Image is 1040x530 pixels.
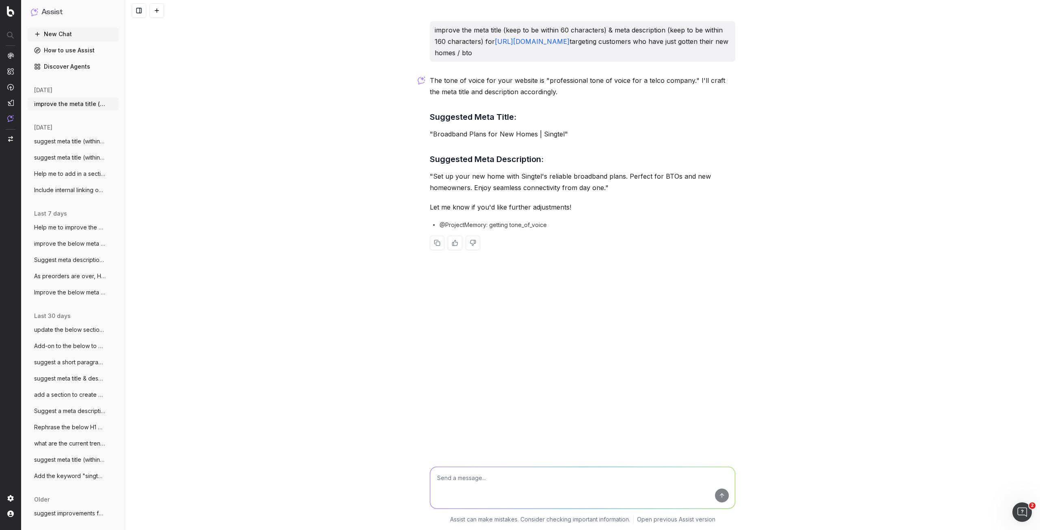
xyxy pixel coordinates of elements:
img: Botify logo [7,6,14,17]
img: Botify assist logo [418,76,425,84]
span: [DATE] [34,123,52,132]
a: [URL][DOMAIN_NAME] [495,37,570,45]
span: Help me to add in a section as the first [34,170,106,178]
button: Add the keyword "singtel" to the below h [28,469,119,482]
span: improve the below meta description: Wa [34,240,106,248]
span: [DATE] [34,86,52,94]
button: suggest a short paragraph where we can a [28,356,119,369]
button: New Chat [28,28,119,41]
button: improve the meta title (keep to be withi [28,97,119,110]
span: last 7 days [34,210,67,218]
button: Include internal linking opportunity to [28,184,119,197]
img: Setting [7,495,14,502]
button: suggest improvements for the below meta [28,507,119,520]
span: Add the keyword "singtel" to the below h [34,472,106,480]
button: improve the below meta description: Wa [28,237,119,250]
p: "Set up your new home with Singtel's reliable broadband plans. Perfect for BTOs and new homeowner... [430,171,735,193]
span: suggest meta title (within 60 characters [34,154,106,162]
p: "Broadband Plans for New Homes | Singtel" [430,128,735,140]
span: Help me to improve the below meta title [34,223,106,231]
img: Assist [31,8,38,16]
span: suggest meta title (within 60 characters [34,456,106,464]
p: The tone of voice for your website is "professional tone of voice for a telco company." I'll craf... [430,75,735,97]
button: Improve the below meta title but keep it [28,286,119,299]
button: Assist [31,6,115,18]
span: what are the current trending keywords f [34,439,106,448]
button: Help me to add in a section as the first [28,167,119,180]
p: improve the meta title (keep to be within 60 characters) & meta description (keep to be within 16... [435,24,730,58]
h1: Assist [41,6,63,18]
button: suggest meta title & description for our [28,372,119,385]
span: Rephrase the below H1 of our marketing p [34,423,106,431]
img: Assist [7,115,14,122]
button: Rephrase the below H1 of our marketing p [28,421,119,434]
h3: Suggested Meta Description: [430,153,735,166]
span: 2 [1029,502,1036,509]
p: Let me know if you'd like further adjustments! [430,201,735,213]
span: Improve the below meta title but keep it [34,288,106,296]
span: Suggest meta description of less than 16 [34,256,106,264]
span: add a section to create an internal link [34,391,106,399]
img: Analytics [7,52,14,59]
button: Add-on to the below to mention latest up [28,340,119,353]
button: suggest meta title (within 60 characters [28,135,119,148]
button: Suggest meta description of less than 16 [28,253,119,266]
button: Help me to improve the below meta title [28,221,119,234]
span: improve the meta title (keep to be withi [34,100,106,108]
a: How to use Assist [28,44,119,57]
button: Suggest a meta description within 160 ch [28,405,119,418]
a: Open previous Assist version [637,515,715,524]
span: suggest meta title & description for our [34,374,106,383]
span: Add-on to the below to mention latest up [34,342,106,350]
span: last 30 days [34,312,71,320]
img: Intelligence [7,68,14,75]
button: update the below section to be about new [28,323,119,336]
button: suggest meta title (within 60 characters [28,453,119,466]
h3: Suggested Meta Title: [430,110,735,123]
span: suggest a short paragraph where we can a [34,358,106,366]
a: Discover Agents [28,60,119,73]
span: Include internal linking opportunity to [34,186,106,194]
span: As preorders are over, Help me to mentio [34,272,106,280]
button: add a section to create an internal link [28,388,119,401]
span: @ProjectMemory: getting tone_of_voice [440,221,547,229]
p: Assist can make mistakes. Consider checking important information. [450,515,630,524]
img: Switch project [8,136,13,142]
span: older [34,495,50,504]
button: As preorders are over, Help me to mentio [28,270,119,283]
button: suggest meta title (within 60 characters [28,151,119,164]
span: suggest meta title (within 60 characters [34,137,106,145]
img: My account [7,511,14,517]
iframe: Intercom live chat [1012,502,1032,522]
span: update the below section to be about new [34,326,106,334]
img: Studio [7,100,14,106]
img: Activation [7,84,14,91]
span: suggest improvements for the below meta [34,509,106,517]
span: Suggest a meta description within 160 ch [34,407,106,415]
button: what are the current trending keywords f [28,437,119,450]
